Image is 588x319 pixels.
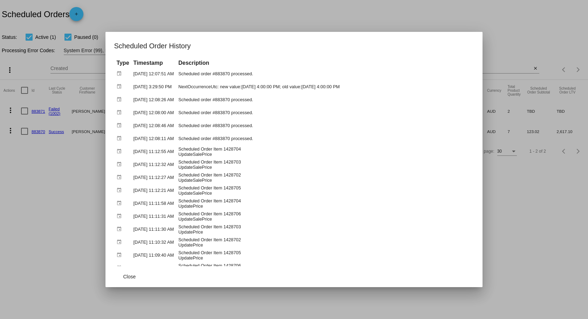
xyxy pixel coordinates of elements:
[177,106,473,119] td: Scheduled order #883870 processed.
[116,159,125,170] mat-icon: event
[132,68,176,80] td: [DATE] 12:07:51 AM
[116,120,125,131] mat-icon: event
[116,185,125,196] mat-icon: event
[132,184,176,196] td: [DATE] 11:12:21 AM
[132,145,176,158] td: [DATE] 11:12:55 AM
[132,210,176,222] td: [DATE] 11:11:31 AM
[132,223,176,235] td: [DATE] 11:11:30 AM
[114,40,474,51] h1: Scheduled Order History
[116,198,125,209] mat-icon: event
[177,197,473,209] td: Scheduled Order Item 1428704 UpdatePrice
[177,93,473,106] td: Scheduled order #883870 processed.
[116,211,125,222] mat-icon: event
[132,119,176,132] td: [DATE] 12:08:46 AM
[132,197,176,209] td: [DATE] 11:11:58 AM
[177,158,473,171] td: Scheduled Order Item 1428703 UpdateSalePrice
[132,249,176,261] td: [DATE] 11:09:40 AM
[116,172,125,183] mat-icon: event
[132,171,176,183] td: [DATE] 11:12:27 AM
[177,119,473,132] td: Scheduled order #883870 processed.
[132,59,176,67] th: Timestamp
[123,274,136,279] span: Close
[132,262,176,274] td: [DATE] 11:09:11 AM
[115,59,131,67] th: Type
[177,132,473,145] td: Scheduled order #883870 processed.
[177,262,473,274] td: Scheduled Order Item 1428706 UpdatePrice
[116,133,125,144] mat-icon: event
[177,236,473,248] td: Scheduled Order Item 1428702 UpdatePrice
[177,68,473,80] td: Scheduled order #883870 processed.
[177,145,473,158] td: Scheduled Order Item 1428704 UpdateSalePrice
[132,93,176,106] td: [DATE] 12:08:26 AM
[116,81,125,92] mat-icon: event
[177,184,473,196] td: Scheduled Order Item 1428705 UpdateSalePrice
[177,210,473,222] td: Scheduled Order Item 1428706 UpdateSalePrice
[177,59,473,67] th: Description
[177,249,473,261] td: Scheduled Order Item 1428705 UpdatePrice
[177,171,473,183] td: Scheduled Order Item 1428702 UpdateSalePrice
[116,107,125,118] mat-icon: event
[132,81,176,93] td: [DATE] 3:29:50 PM
[132,236,176,248] td: [DATE] 11:10:32 AM
[116,250,125,261] mat-icon: event
[116,263,125,273] mat-icon: event
[114,270,145,283] button: Close dialog
[116,146,125,157] mat-icon: event
[132,158,176,171] td: [DATE] 11:12:32 AM
[116,237,125,248] mat-icon: event
[177,223,473,235] td: Scheduled Order Item 1428703 UpdatePrice
[177,81,473,93] td: NextOccurrenceUtc: new value:[DATE] 4:00:00 PM; old value:[DATE] 4:00:00 PM
[132,132,176,145] td: [DATE] 12:08:11 AM
[116,94,125,105] mat-icon: event
[116,68,125,79] mat-icon: event
[116,224,125,235] mat-icon: event
[132,106,176,119] td: [DATE] 12:08:00 AM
